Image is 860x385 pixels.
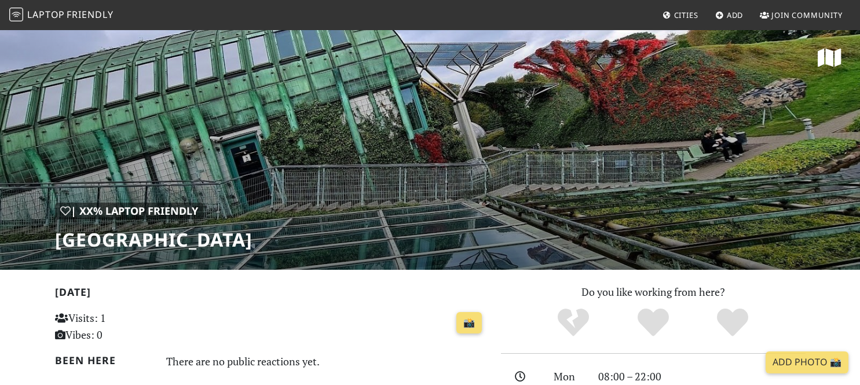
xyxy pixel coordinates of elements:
[166,352,487,371] div: There are no public reactions yet.
[55,286,487,303] h2: [DATE]
[27,8,65,21] span: Laptop
[9,5,114,25] a: LaptopFriendly LaptopFriendly
[67,8,113,21] span: Friendly
[755,5,847,25] a: Join Community
[711,5,748,25] a: Add
[766,351,848,373] a: Add Photo 📸
[501,284,806,300] p: Do you like working from here?
[658,5,703,25] a: Cities
[456,312,482,334] a: 📸
[55,310,190,343] p: Visits: 1 Vibes: 0
[533,307,613,339] div: No
[591,368,813,385] div: 08:00 – 22:00
[613,307,693,339] div: Yes
[9,8,23,21] img: LaptopFriendly
[55,203,203,219] div: | XX% Laptop Friendly
[771,10,843,20] span: Join Community
[674,10,698,20] span: Cities
[55,229,252,251] h1: [GEOGRAPHIC_DATA]
[727,10,744,20] span: Add
[693,307,773,339] div: Definitely!
[547,368,591,385] div: Mon
[55,354,153,366] h2: Been here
